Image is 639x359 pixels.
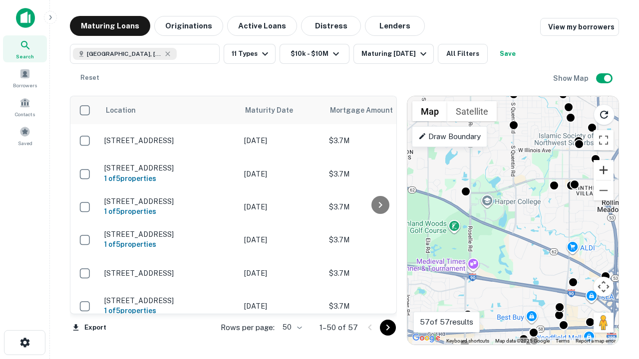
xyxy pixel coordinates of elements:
button: Distress [301,16,361,36]
p: $3.7M [329,268,429,279]
p: $3.7M [329,169,429,179]
button: Zoom out [594,180,614,200]
h6: Show Map [553,73,590,84]
p: Rows per page: [221,322,275,334]
a: Borrowers [3,64,47,91]
p: [STREET_ADDRESS] [104,269,234,278]
button: Export [70,320,109,335]
span: [GEOGRAPHIC_DATA], [GEOGRAPHIC_DATA] [87,49,162,58]
th: Maturity Date [239,96,324,124]
p: [STREET_ADDRESS] [104,197,234,206]
p: $3.7M [329,301,429,312]
p: 1–50 of 57 [319,322,358,334]
th: Location [99,96,239,124]
button: Reload search area [594,104,615,125]
p: $3.7M [329,201,429,212]
p: [DATE] [244,234,319,245]
img: capitalize-icon.png [16,8,35,28]
span: Location [105,104,136,116]
button: Show street map [412,101,447,121]
button: Save your search to get updates of matches that match your search criteria. [492,44,524,64]
span: Saved [18,139,32,147]
p: 57 of 57 results [420,316,473,328]
button: Reset [74,68,106,88]
span: Contacts [15,110,35,118]
button: All Filters [438,44,488,64]
div: Maturing [DATE] [361,48,429,60]
button: Drag Pegman onto the map to open Street View [594,313,614,333]
p: $3.7M [329,234,429,245]
a: Search [3,35,47,62]
a: View my borrowers [540,18,619,36]
button: Active Loans [227,16,297,36]
button: Maturing [DATE] [353,44,434,64]
span: Mortgage Amount [330,104,406,116]
h6: 1 of 5 properties [104,239,234,250]
span: Map data ©2025 Google [495,338,550,344]
p: [STREET_ADDRESS] [104,136,234,145]
button: Toggle fullscreen view [594,130,614,150]
button: Lenders [365,16,425,36]
p: [STREET_ADDRESS] [104,296,234,305]
a: Report a map error [576,338,616,344]
span: Search [16,52,34,60]
a: Contacts [3,93,47,120]
span: Maturity Date [245,104,306,116]
p: Draw Boundary [418,131,481,143]
p: $3.7M [329,135,429,146]
h6: 1 of 5 properties [104,173,234,184]
button: Keyboard shortcuts [446,338,489,345]
button: 11 Types [224,44,276,64]
button: Zoom in [594,160,614,180]
a: Open this area in Google Maps (opens a new window) [410,332,443,345]
button: $10k - $10M [280,44,349,64]
button: Originations [154,16,223,36]
span: Borrowers [13,81,37,89]
p: [STREET_ADDRESS] [104,230,234,239]
iframe: Chat Widget [589,247,639,295]
div: 50 [279,320,304,335]
p: [DATE] [244,135,319,146]
div: 0 0 [407,96,619,345]
p: [STREET_ADDRESS] [104,164,234,173]
p: [DATE] [244,201,319,212]
img: Google [410,332,443,345]
p: [DATE] [244,169,319,179]
p: [DATE] [244,268,319,279]
p: [DATE] [244,301,319,312]
button: Maturing Loans [70,16,150,36]
h6: 1 of 5 properties [104,206,234,217]
button: Go to next page [380,320,396,336]
a: Saved [3,122,47,149]
h6: 1 of 5 properties [104,305,234,316]
th: Mortgage Amount [324,96,434,124]
button: Show satellite imagery [447,101,497,121]
a: Terms (opens in new tab) [556,338,570,344]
